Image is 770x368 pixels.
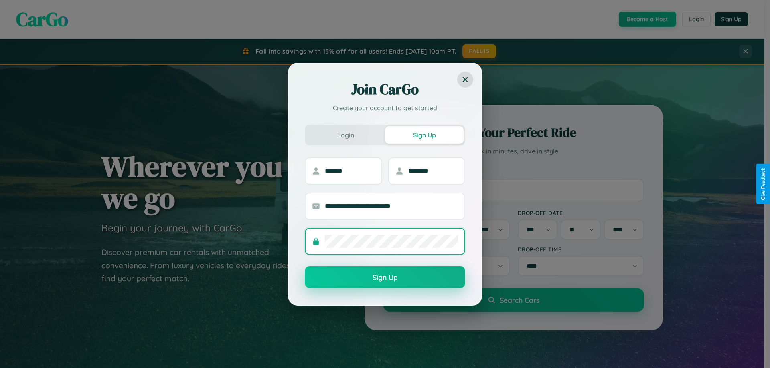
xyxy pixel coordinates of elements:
button: Sign Up [305,266,465,288]
h2: Join CarGo [305,80,465,99]
div: Give Feedback [760,168,766,200]
button: Sign Up [385,126,464,144]
p: Create your account to get started [305,103,465,113]
button: Login [306,126,385,144]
